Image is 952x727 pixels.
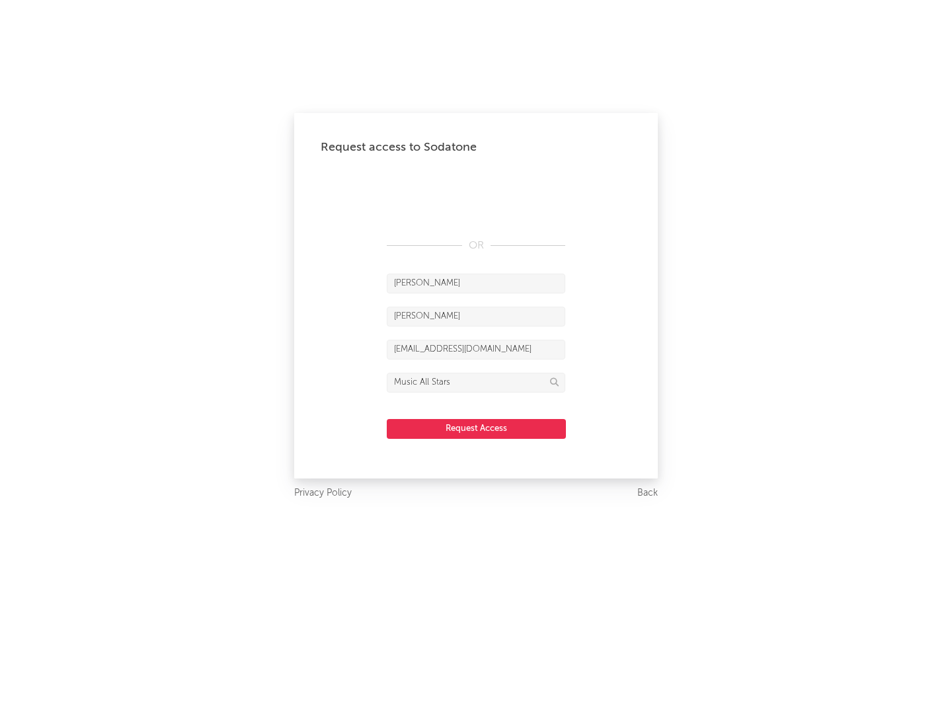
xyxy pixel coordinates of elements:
input: Last Name [387,307,565,326]
input: Division [387,373,565,393]
a: Back [637,485,658,502]
div: Request access to Sodatone [321,139,631,155]
a: Privacy Policy [294,485,352,502]
input: First Name [387,274,565,293]
input: Email [387,340,565,360]
button: Request Access [387,419,566,439]
div: OR [387,238,565,254]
